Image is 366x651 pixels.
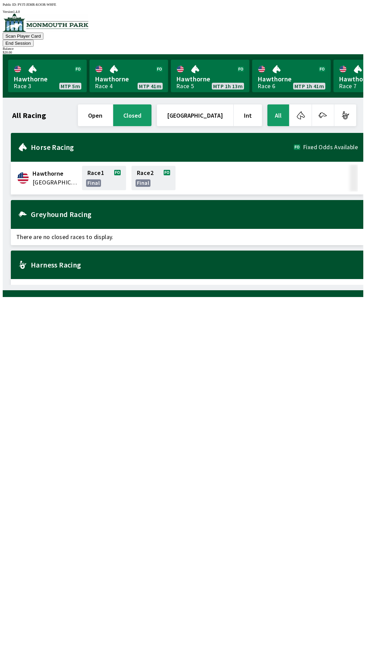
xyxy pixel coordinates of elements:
a: Race2final [131,166,176,190]
span: MTP 1h 13m [213,83,243,89]
span: United States [33,178,78,187]
span: final [137,180,149,185]
a: HawthorneRace 3MTP 5m [8,60,87,92]
h2: Harness Racing [31,262,358,268]
span: Hawthorne [258,75,325,83]
div: Race 5 [176,83,194,89]
a: HawthorneRace 6MTP 1h 41m [252,60,331,92]
span: MTP 5m [61,83,80,89]
div: Race 6 [258,83,275,89]
h1: All Racing [12,113,46,118]
div: Public ID: [3,3,363,6]
button: All [267,104,289,126]
span: PYJT-JEMR-KOOR-WHFE [18,3,56,6]
div: Race 7 [339,83,357,89]
span: There are no closed races to display. [11,279,363,295]
a: Race1final [82,166,126,190]
span: MTP 41m [139,83,161,89]
div: Balance [3,47,363,51]
button: open [78,104,113,126]
span: Hawthorne [14,75,81,83]
span: Race 1 [87,170,104,176]
div: Race 4 [95,83,113,89]
div: $ 20.00 [3,51,363,54]
span: final [87,180,100,185]
button: closed [113,104,151,126]
a: HawthorneRace 4MTP 41m [89,60,168,92]
button: End Session [3,40,34,47]
h2: Horse Racing [31,144,294,150]
img: venue logo [3,14,88,32]
div: Race 3 [14,83,31,89]
span: Fixed Odds Available [303,144,358,150]
span: MTP 1h 41m [294,83,324,89]
h2: Greyhound Racing [31,212,358,217]
span: Race 2 [137,170,154,176]
div: Version 1.4.0 [3,10,363,14]
span: Hawthorne [95,75,163,83]
span: Hawthorne [176,75,244,83]
button: [GEOGRAPHIC_DATA] [157,104,233,126]
span: There are no closed races to display. [11,229,363,245]
button: Scan Player Card [3,33,43,40]
button: Int [234,104,262,126]
span: Hawthorne [33,169,78,178]
a: HawthorneRace 5MTP 1h 13m [171,60,249,92]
